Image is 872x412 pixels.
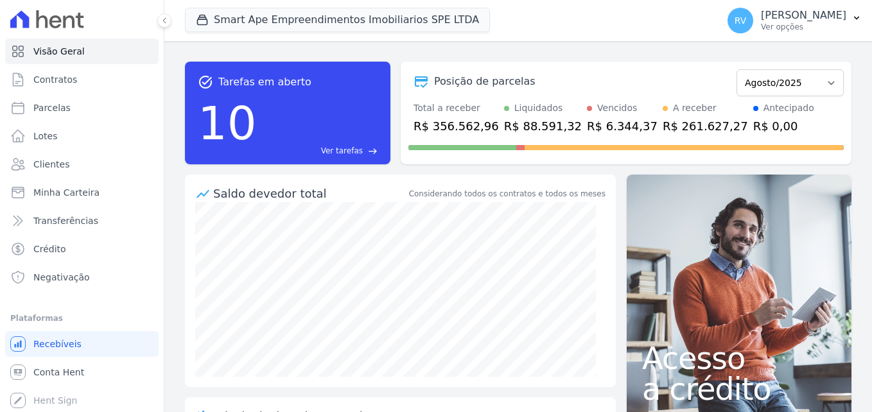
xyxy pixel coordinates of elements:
[663,117,748,135] div: R$ 261.627,27
[514,101,563,115] div: Liquidados
[5,151,159,177] a: Clientes
[33,158,69,171] span: Clientes
[642,343,836,373] span: Acesso
[198,90,257,157] div: 10
[504,117,582,135] div: R$ 88.591,32
[198,74,213,90] span: task_alt
[587,117,658,135] div: R$ 6.344,37
[33,366,84,379] span: Conta Hent
[5,39,159,64] a: Visão Geral
[33,73,77,86] span: Contratos
[642,373,836,404] span: a crédito
[5,331,159,357] a: Recebíveis
[735,16,747,25] span: RV
[5,95,159,121] a: Parcelas
[33,186,100,199] span: Minha Carteira
[33,243,66,255] span: Crédito
[218,74,311,90] span: Tarefas em aberto
[10,311,153,326] div: Plataformas
[368,146,378,156] span: east
[33,271,90,284] span: Negativação
[33,214,98,227] span: Transferências
[761,22,846,32] p: Ver opções
[33,101,71,114] span: Parcelas
[5,208,159,234] a: Transferências
[414,101,499,115] div: Total a receber
[5,236,159,262] a: Crédito
[761,9,846,22] p: [PERSON_NAME]
[414,117,499,135] div: R$ 356.562,96
[5,359,159,385] a: Conta Hent
[763,101,814,115] div: Antecipado
[33,130,58,142] span: Lotes
[5,264,159,290] a: Negativação
[753,117,814,135] div: R$ 0,00
[185,8,490,32] button: Smart Ape Empreendimentos Imobiliarios SPE LTDA
[673,101,717,115] div: A receber
[5,67,159,92] a: Contratos
[33,338,82,350] span: Recebíveis
[33,45,85,58] span: Visão Geral
[5,180,159,205] a: Minha Carteira
[5,123,159,149] a: Lotes
[321,145,363,157] span: Ver tarefas
[434,74,536,89] div: Posição de parcelas
[262,145,378,157] a: Ver tarefas east
[717,3,872,39] button: RV [PERSON_NAME] Ver opções
[409,188,606,200] div: Considerando todos os contratos e todos os meses
[597,101,637,115] div: Vencidos
[213,185,406,202] div: Saldo devedor total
